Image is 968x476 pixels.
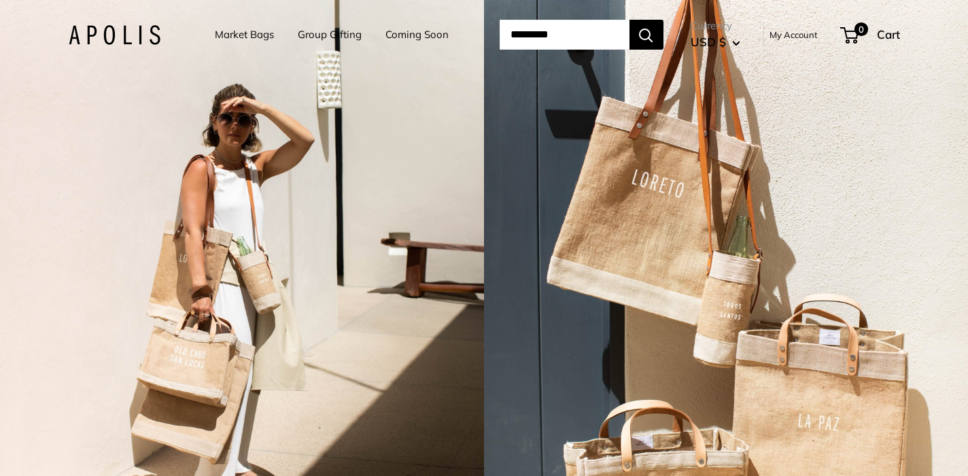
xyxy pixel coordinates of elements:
a: 0 Cart [842,24,900,46]
button: USD $ [691,31,740,53]
a: Market Bags [215,25,274,44]
button: Search [629,20,663,50]
span: Currency [691,16,740,35]
input: Search... [500,20,629,50]
span: 0 [854,22,867,36]
a: Group Gifting [298,25,362,44]
span: Cart [877,27,900,41]
span: USD $ [691,35,726,49]
a: My Account [770,27,818,43]
a: Coming Soon [385,25,449,44]
img: Apolis [69,25,160,45]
